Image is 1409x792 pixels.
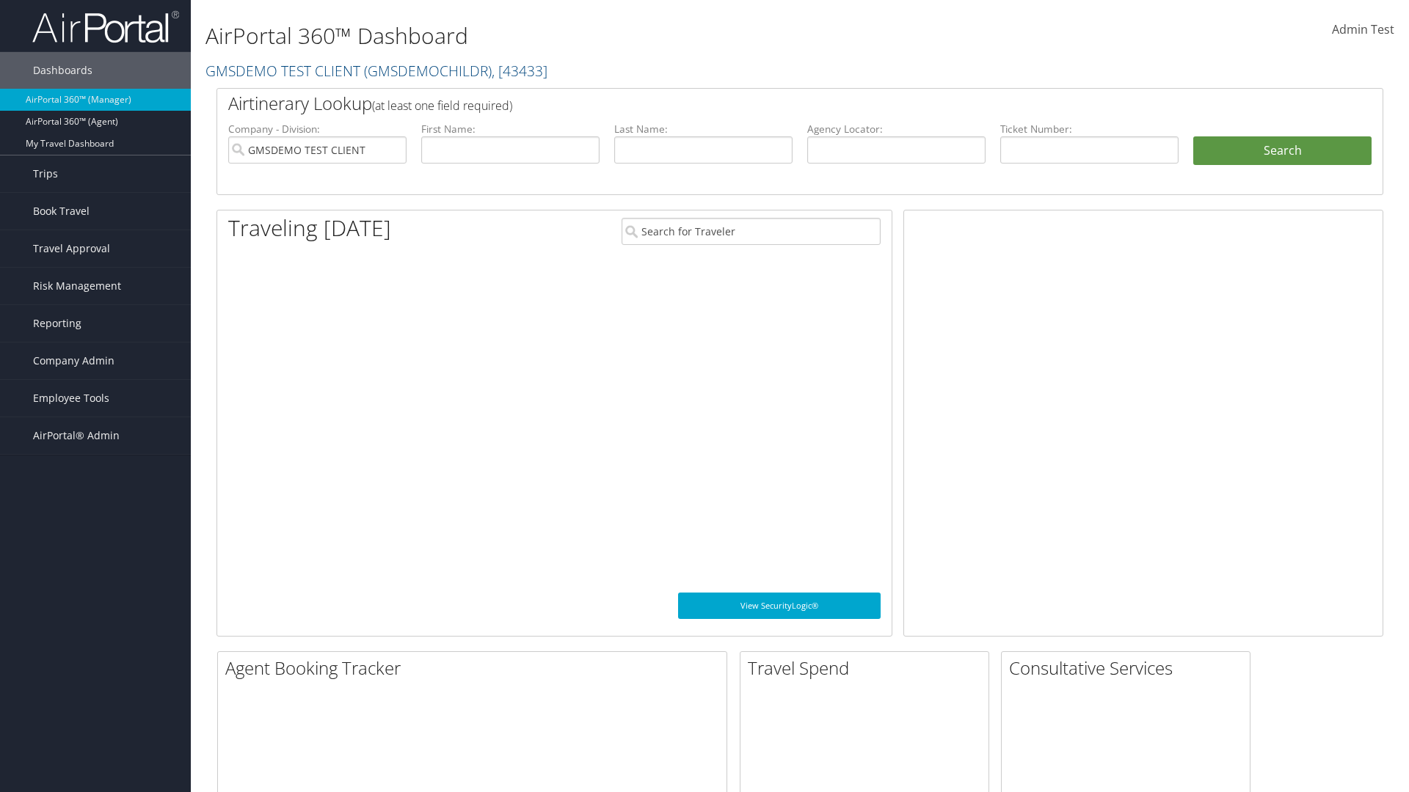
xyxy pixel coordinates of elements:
[33,268,121,304] span: Risk Management
[205,61,547,81] a: GMSDEMO TEST CLIENT
[421,122,600,136] label: First Name:
[33,52,92,89] span: Dashboards
[748,656,989,681] h2: Travel Spend
[1009,656,1250,681] h2: Consultative Services
[364,61,492,81] span: ( GMSDEMOCHILDR )
[33,417,120,454] span: AirPortal® Admin
[614,122,793,136] label: Last Name:
[228,213,391,243] h1: Traveling [DATE]
[492,61,547,81] span: , [ 43433 ]
[1193,136,1372,166] button: Search
[225,656,727,681] h2: Agent Booking Tracker
[1332,21,1394,37] span: Admin Test
[33,380,109,417] span: Employee Tools
[1000,122,1179,136] label: Ticket Number:
[1332,7,1394,53] a: Admin Test
[678,593,881,619] a: View SecurityLogic®
[33,193,90,230] span: Book Travel
[228,91,1275,116] h2: Airtinerary Lookup
[807,122,986,136] label: Agency Locator:
[228,122,407,136] label: Company - Division:
[33,230,110,267] span: Travel Approval
[622,218,881,245] input: Search for Traveler
[205,21,998,51] h1: AirPortal 360™ Dashboard
[372,98,512,114] span: (at least one field required)
[33,155,58,192] span: Trips
[33,342,114,379] span: Company Admin
[33,305,81,342] span: Reporting
[32,10,179,44] img: airportal-logo.png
